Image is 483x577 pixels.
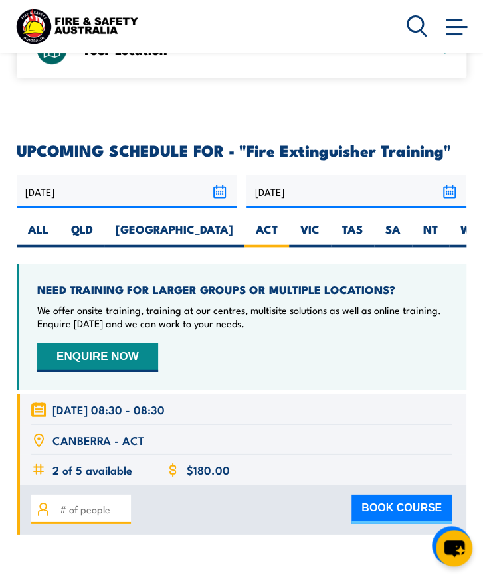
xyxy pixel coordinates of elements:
span: $180.00 [187,462,230,477]
span: [DATE] 08:30 - 08:30 [52,402,165,417]
label: QLD [60,222,104,248]
label: TAS [331,222,374,248]
span: 2 of 5 available [52,462,132,477]
input: # of people [60,502,126,517]
button: BOOK COURSE [351,495,452,524]
h4: NEED TRAINING FOR LARGER GROUPS OR MULTIPLE LOCATIONS? [37,282,448,297]
input: From date [17,175,237,208]
label: [GEOGRAPHIC_DATA] [104,222,244,248]
p: We offer onsite training, training at our centres, multisite solutions as well as online training... [37,303,448,330]
label: SA [374,222,412,248]
label: NT [412,222,449,248]
label: ACT [244,222,289,248]
input: To date [246,175,466,208]
button: ENQUIRE NOW [37,343,158,372]
button: chat-button [436,530,472,566]
span: CANBERRA - ACT [52,432,144,448]
label: ALL [17,222,60,248]
h2: UPCOMING SCHEDULE FOR - "Fire Extinguisher Training" [17,143,466,157]
label: VIC [289,222,331,248]
h3: Your Location [82,44,427,56]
